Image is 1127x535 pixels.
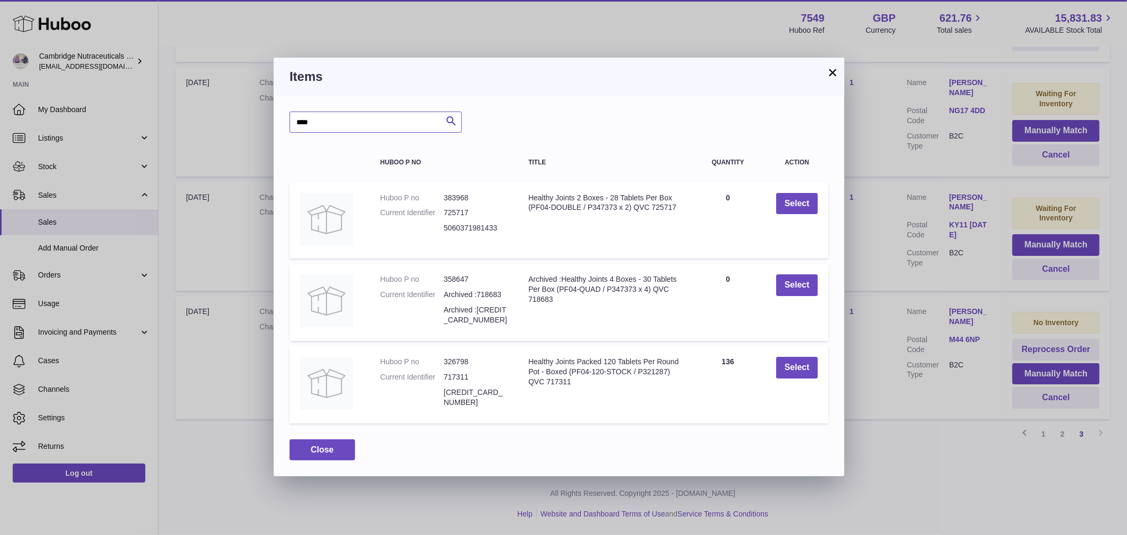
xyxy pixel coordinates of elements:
th: Quantity [691,149,766,177]
dd: 326798 [444,357,507,367]
div: Healthy Joints 2 Boxes - 28 Tablets Per Box (PF04-DOUBLE / P347373 x 2) QVC 725717 [528,193,680,213]
dt: Current Identifier [380,290,444,300]
dt: Huboo P no [380,357,444,367]
td: 136 [691,346,766,423]
img: Healthy Joints Packed 120 Tablets Per Round Pot - Boxed (PF04-120-STOCK / P321287) QVC 717311 [300,357,353,410]
td: 0 [691,182,766,259]
dd: 717311 [444,372,507,382]
th: Action [766,149,828,177]
button: × [826,66,839,79]
dd: [CREDIT_CARD_NUMBER] [444,388,507,408]
dd: 383968 [444,193,507,203]
dd: 725717 [444,208,507,218]
dd: Archived :[CREDIT_CARD_NUMBER] [444,305,507,325]
td: 0 [691,264,766,341]
dt: Huboo P no [380,274,444,284]
img: Healthy Joints 2 Boxes - 28 Tablets Per Box (PF04-DOUBLE / P347373 x 2) QVC 725717 [300,193,353,246]
dt: Current Identifier [380,372,444,382]
div: Archived :Healthy Joints 4 Boxes - 30 Tablets Per Box (PF04-QUAD / P347373 x 4) QVC 718683 [528,274,680,305]
img: Archived :Healthy Joints 4 Boxes - 30 Tablets Per Box (PF04-QUAD / P347373 x 4) QVC 718683 [300,274,353,327]
div: Healthy Joints Packed 120 Tablets Per Round Pot - Boxed (PF04-120-STOCK / P321287) QVC 717311 [528,357,680,387]
h3: Items [290,68,828,85]
span: Close [311,445,334,454]
button: Select [776,357,818,379]
dd: Archived :718683 [444,290,507,300]
dd: 5060371981433 [444,223,507,233]
th: Title [518,149,691,177]
dt: Huboo P no [380,193,444,203]
dt: Current Identifier [380,208,444,218]
button: Close [290,439,355,461]
dd: 358647 [444,274,507,284]
button: Select [776,274,818,296]
th: Huboo P no [370,149,518,177]
button: Select [776,193,818,215]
